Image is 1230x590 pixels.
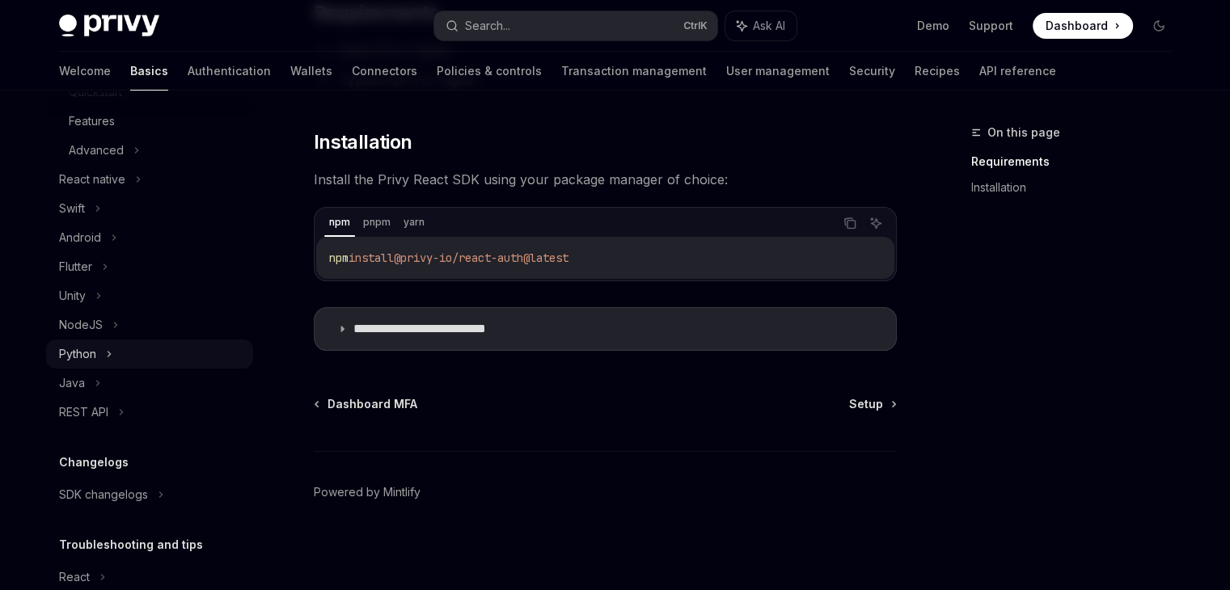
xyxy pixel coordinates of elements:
div: React native [59,170,125,189]
div: Java [59,373,85,393]
div: npm [324,213,355,232]
div: yarn [399,213,429,232]
span: Dashboard MFA [328,396,417,412]
span: npm [329,251,349,265]
a: Transaction management [561,52,707,91]
a: Installation [971,175,1185,200]
button: Ask AI [865,213,886,234]
a: Security [849,52,895,91]
div: Unity [59,286,86,306]
span: Installation [314,129,412,155]
a: User management [726,52,830,91]
div: Search... [465,16,510,36]
span: Dashboard [1046,18,1108,34]
a: Policies & controls [437,52,542,91]
span: Setup [849,396,883,412]
span: install [349,251,394,265]
h5: Troubleshooting and tips [59,535,203,554]
div: Features [69,112,115,131]
div: NodeJS [59,315,103,335]
a: Basics [130,52,168,91]
div: Flutter [59,257,92,276]
button: Toggle dark mode [1146,13,1172,39]
div: REST API [59,402,108,422]
a: Welcome [59,52,111,91]
button: Ask AI [725,11,797,40]
a: Demo [917,18,949,34]
span: @privy-io/react-auth@latest [394,251,569,265]
a: Dashboard [1033,13,1133,39]
span: Ctrl K [683,19,708,32]
div: React [59,567,90,587]
div: Android [59,228,101,247]
div: pnpm [358,213,395,232]
div: Swift [59,199,85,218]
a: Support [969,18,1013,34]
a: Recipes [915,52,960,91]
img: dark logo [59,15,159,37]
a: Authentication [188,52,271,91]
a: Features [46,107,253,136]
span: Ask AI [753,18,785,34]
a: Connectors [352,52,417,91]
button: Search...CtrlK [434,11,717,40]
a: Requirements [971,149,1185,175]
span: Install the Privy React SDK using your package manager of choice: [314,168,897,191]
a: Setup [849,396,895,412]
a: Dashboard MFA [315,396,417,412]
div: Python [59,344,96,364]
span: On this page [987,123,1060,142]
h5: Changelogs [59,453,129,472]
a: API reference [979,52,1056,91]
div: Advanced [69,141,124,160]
button: Copy the contents from the code block [839,213,860,234]
a: Wallets [290,52,332,91]
a: Powered by Mintlify [314,484,421,500]
div: SDK changelogs [59,485,148,504]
